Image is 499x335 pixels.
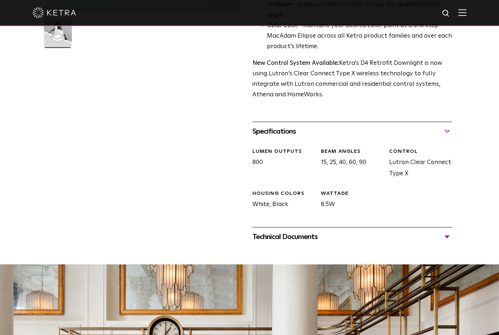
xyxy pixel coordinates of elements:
[247,148,316,179] div: 800
[384,148,452,179] div: Lutron Clear Connect Type X
[252,231,452,243] div: Technical Documents
[321,190,384,197] div: WATTAGE
[389,148,452,155] div: CONTROL
[247,190,316,210] div: White, Black
[267,21,452,52] li: —maintains your desired color point at a one step MacAdam Ellipse across all Ketra product famili...
[252,126,452,137] div: Specifications
[33,7,76,18] img: ketra-logo-2019-white
[316,148,384,179] div: 15, 25, 40, 60, 90
[316,190,384,210] div: 8.5W
[252,60,339,66] strong: New Control System Available:
[252,58,452,100] p: Ketra’s D4 Retrofit Downlight is now using Lutron’s Clear Connect Type X wireless technology to f...
[442,9,451,18] img: search icon
[458,9,466,16] img: Hamburger%20Nav.svg
[44,18,72,52] img: D4R Retrofit Downlight
[321,148,384,155] div: Beam Angles
[252,190,316,197] div: HOUSING COLORS
[252,148,316,155] div: LUMEN OUTPUTS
